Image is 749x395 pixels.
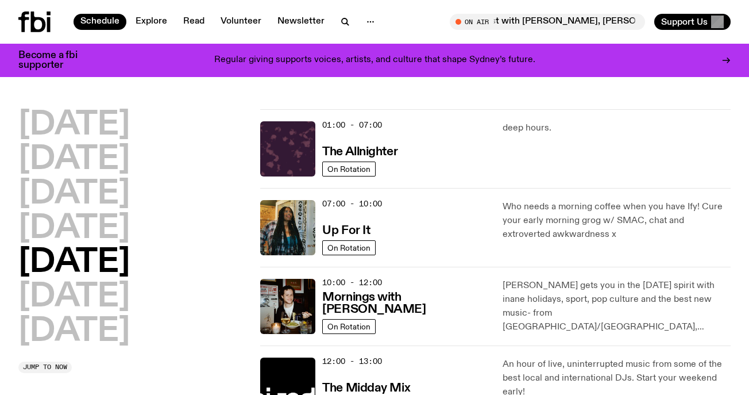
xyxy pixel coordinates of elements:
[654,14,731,30] button: Support Us
[322,144,397,158] a: The Allnighter
[18,281,130,313] button: [DATE]
[322,162,376,177] a: On Rotation
[18,316,130,348] button: [DATE]
[18,247,130,279] button: [DATE]
[450,14,645,30] button: On AirThe Playlist with [PERSON_NAME], [PERSON_NAME], [PERSON_NAME], and Raf
[322,380,410,394] a: The Midday Mix
[23,364,67,370] span: Jump to now
[18,109,130,141] button: [DATE]
[322,382,410,394] h3: The Midday Mix
[327,164,370,173] span: On Rotation
[18,178,130,210] button: [DATE]
[214,55,535,66] p: Regular giving supports voices, artists, and culture that shape Sydney’s future.
[661,17,708,27] span: Support Us
[322,289,488,316] a: Mornings with [PERSON_NAME]
[271,14,331,30] a: Newsletter
[18,51,92,70] h3: Become a fbi supporter
[503,279,731,334] p: [PERSON_NAME] gets you in the [DATE] spirit with inane holidays, sport, pop culture and the best ...
[260,200,315,255] img: Ify - a Brown Skin girl with black braided twists, looking up to the side with her tongue stickin...
[260,279,315,334] img: Sam blankly stares at the camera, brightly lit by a camera flash wearing a hat collared shirt and...
[322,225,370,237] h3: Up For It
[18,144,130,176] button: [DATE]
[74,14,126,30] a: Schedule
[322,292,488,316] h3: Mornings with [PERSON_NAME]
[129,14,174,30] a: Explore
[322,120,382,131] span: 01:00 - 07:00
[503,200,731,241] p: Who needs a morning coffee when you have Ify! Cure your early morning grog w/ SMAC, chat and extr...
[322,198,382,209] span: 07:00 - 10:00
[322,277,382,288] span: 10:00 - 12:00
[18,362,72,373] button: Jump to now
[18,213,130,245] button: [DATE]
[503,121,731,135] p: deep hours.
[327,243,370,252] span: On Rotation
[322,223,370,237] a: Up For It
[176,14,211,30] a: Read
[322,319,376,334] a: On Rotation
[322,356,382,367] span: 12:00 - 13:00
[322,240,376,255] a: On Rotation
[214,14,268,30] a: Volunteer
[327,322,370,331] span: On Rotation
[322,146,397,158] h3: The Allnighter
